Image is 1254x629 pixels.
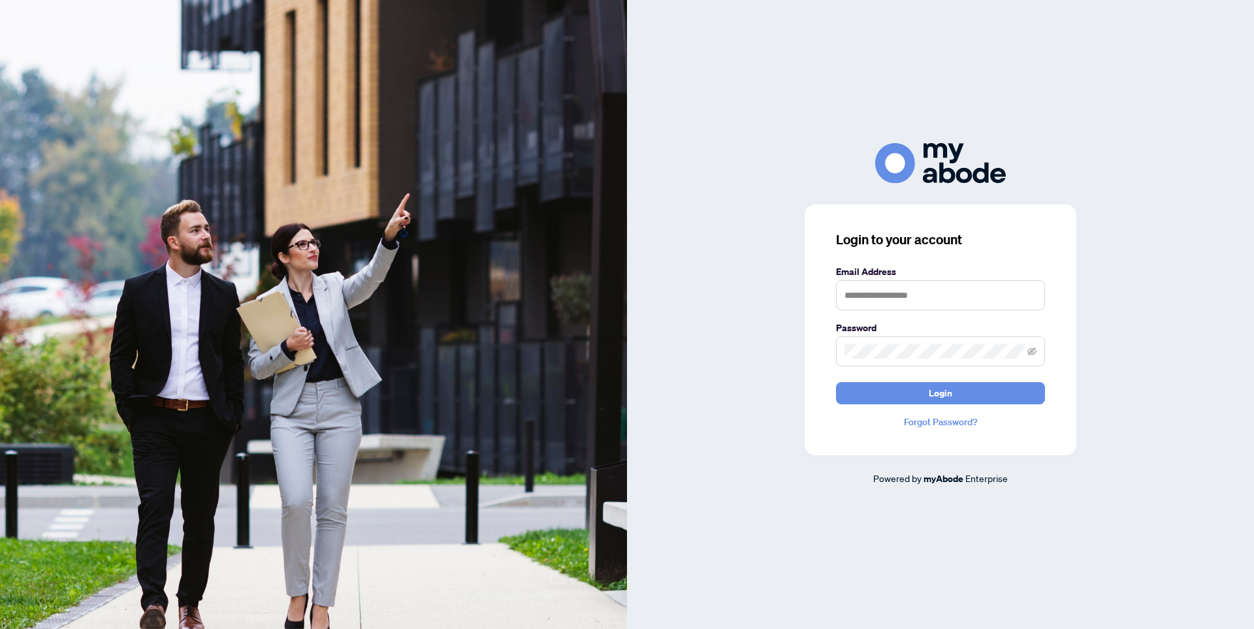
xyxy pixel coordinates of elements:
a: Forgot Password? [836,415,1045,429]
img: ma-logo [875,143,1006,183]
span: Powered by [873,472,922,484]
button: Login [836,382,1045,404]
span: Enterprise [965,472,1008,484]
span: Login [929,383,952,404]
a: myAbode [924,472,963,486]
h3: Login to your account [836,231,1045,249]
span: eye-invisible [1027,347,1037,356]
label: Email Address [836,265,1045,279]
label: Password [836,321,1045,335]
